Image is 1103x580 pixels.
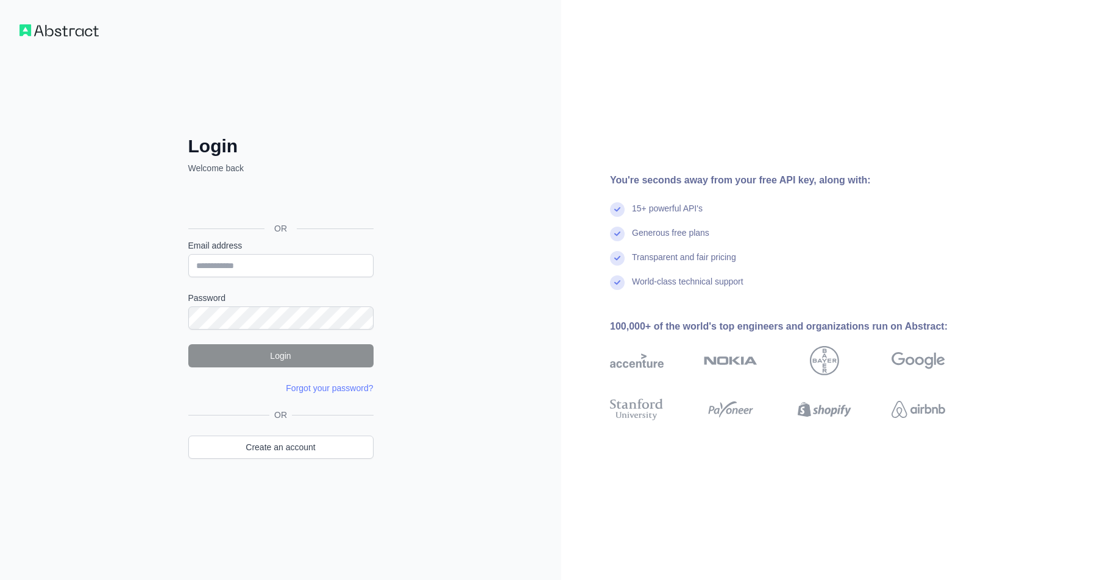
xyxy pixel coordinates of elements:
label: Email address [188,239,374,252]
a: Forgot your password? [286,383,373,393]
span: OR [264,222,297,235]
img: stanford university [610,396,664,423]
img: check mark [610,275,625,290]
img: bayer [810,346,839,375]
img: Workflow [20,24,99,37]
h2: Login [188,135,374,157]
p: Welcome back [188,162,374,174]
div: 15+ powerful API's [632,202,703,227]
div: 100,000+ of the world's top engineers and organizations run on Abstract: [610,319,984,334]
div: Transparent and fair pricing [632,251,736,275]
img: nokia [704,346,757,375]
img: check mark [610,227,625,241]
img: accenture [610,346,664,375]
img: shopify [798,396,851,423]
img: check mark [610,202,625,217]
span: OR [269,409,292,421]
div: World-class technical support [632,275,743,300]
img: check mark [610,251,625,266]
img: payoneer [704,396,757,423]
img: airbnb [892,396,945,423]
img: google [892,346,945,375]
div: You're seconds away from your free API key, along with: [610,173,984,188]
label: Password [188,292,374,304]
a: Create an account [188,436,374,459]
div: Generous free plans [632,227,709,251]
iframe: Sign in with Google Button [182,188,377,214]
button: Login [188,344,374,367]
